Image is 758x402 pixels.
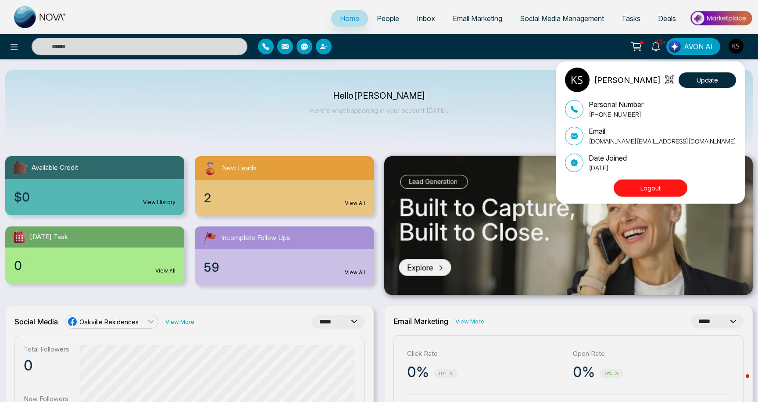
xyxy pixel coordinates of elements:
iframe: Intercom live chat [728,372,749,393]
p: Email [589,126,736,136]
p: Date Joined [589,153,627,163]
p: [PHONE_NUMBER] [589,110,644,119]
p: Personal Number [589,99,644,110]
p: [PERSON_NAME] [594,74,661,86]
button: Update [679,72,736,88]
p: [DOMAIN_NAME][EMAIL_ADDRESS][DOMAIN_NAME] [589,136,736,146]
button: Logout [614,179,687,197]
p: [DATE] [589,163,627,172]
